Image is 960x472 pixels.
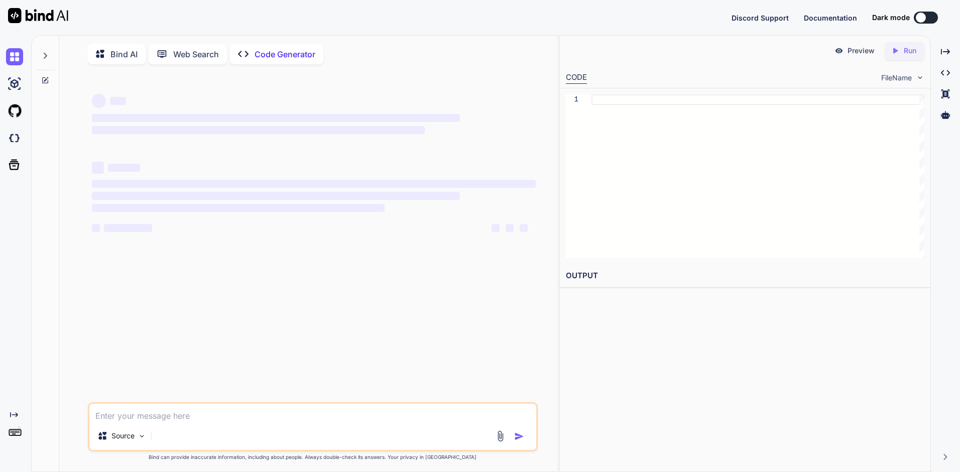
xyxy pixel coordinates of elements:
p: Bind AI [110,48,138,60]
p: Code Generator [255,48,315,60]
p: Preview [848,46,875,56]
button: Discord Support [732,13,789,23]
span: Discord Support [732,14,789,22]
span: FileName [881,73,912,83]
p: Source [111,431,135,441]
span: ‌ [506,224,514,232]
img: chat [6,48,23,65]
p: Bind can provide inaccurate information, including about people. Always double-check its answers.... [88,453,538,461]
img: icon [514,431,524,441]
span: ‌ [108,164,140,172]
span: ‌ [92,114,460,122]
span: ‌ [92,180,536,188]
img: Pick Models [138,432,146,440]
span: ‌ [110,97,126,105]
img: Bind AI [8,8,68,23]
span: ‌ [92,162,104,174]
span: ‌ [92,204,385,212]
img: attachment [495,430,506,442]
span: Documentation [804,14,857,22]
img: githubLight [6,102,23,120]
span: ‌ [92,126,425,134]
p: Run [904,46,916,56]
span: Dark mode [872,13,910,23]
h2: OUTPUT [560,264,930,288]
span: ‌ [92,224,100,232]
span: ‌ [492,224,500,232]
span: ‌ [520,224,528,232]
button: Documentation [804,13,857,23]
p: Web Search [173,48,219,60]
div: 1 [566,94,578,105]
div: CODE [566,72,587,84]
span: ‌ [92,192,460,200]
img: preview [834,46,844,55]
img: darkCloudIdeIcon [6,130,23,147]
img: ai-studio [6,75,23,92]
span: ‌ [104,224,152,232]
span: ‌ [92,94,106,108]
img: chevron down [916,73,924,82]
